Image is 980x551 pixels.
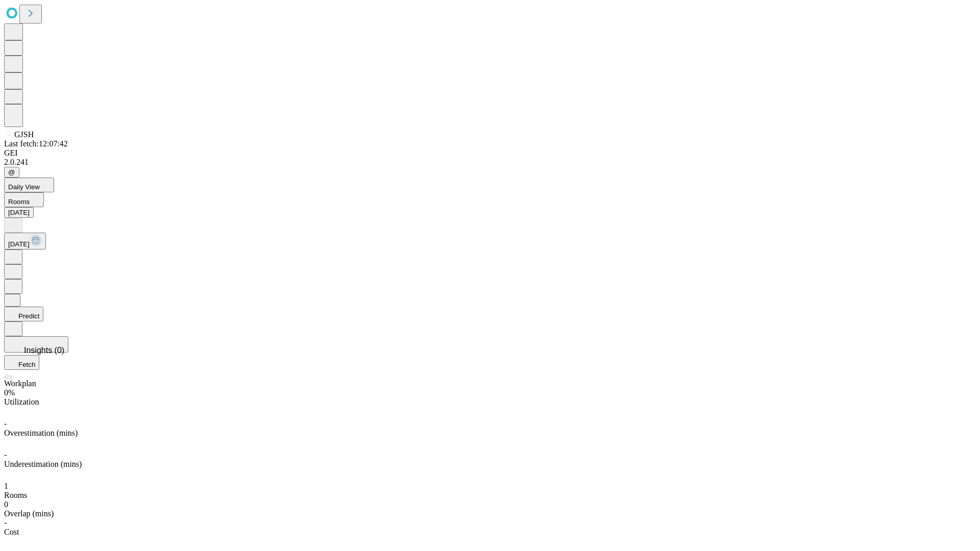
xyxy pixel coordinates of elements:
[4,336,68,353] button: Insights (0)
[4,518,7,527] span: -
[4,482,8,490] span: 1
[4,207,34,218] button: [DATE]
[4,139,68,148] span: Last fetch: 12:07:42
[4,429,78,437] span: Overestimation (mins)
[4,509,54,518] span: Overlap (mins)
[24,346,64,355] span: Insights (0)
[4,500,8,509] span: 0
[4,178,54,192] button: Daily View
[4,397,39,406] span: Utilization
[4,460,82,468] span: Underestimation (mins)
[4,491,27,499] span: Rooms
[4,450,7,459] span: -
[8,240,30,248] span: [DATE]
[8,183,40,191] span: Daily View
[4,355,39,370] button: Fetch
[4,158,976,167] div: 2.0.241
[8,198,30,206] span: Rooms
[4,233,46,249] button: [DATE]
[14,130,34,139] span: GJSH
[4,419,7,428] span: -
[4,528,19,536] span: Cost
[4,388,15,397] span: 0%
[4,148,976,158] div: GEI
[4,379,36,388] span: Workplan
[8,168,15,176] span: @
[4,307,43,321] button: Predict
[4,192,44,207] button: Rooms
[4,167,19,178] button: @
